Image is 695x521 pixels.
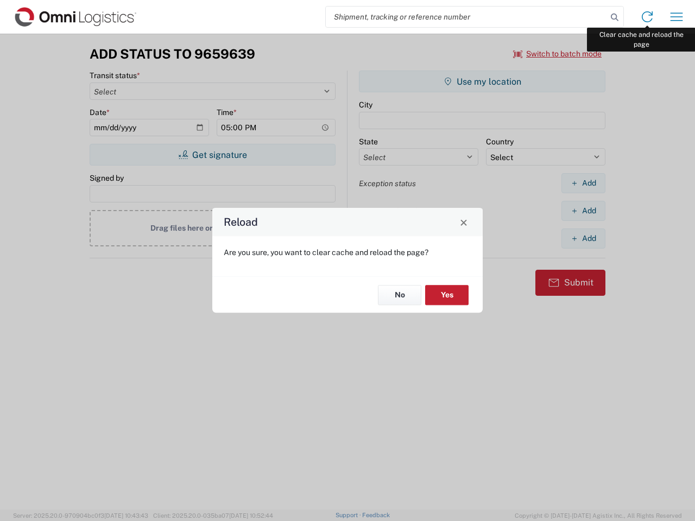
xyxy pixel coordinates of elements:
button: No [378,285,421,305]
p: Are you sure, you want to clear cache and reload the page? [224,247,471,257]
button: Yes [425,285,469,305]
input: Shipment, tracking or reference number [326,7,607,27]
button: Close [456,214,471,230]
h4: Reload [224,214,258,230]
